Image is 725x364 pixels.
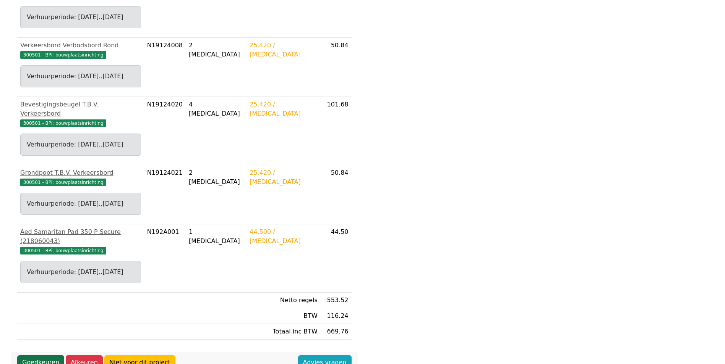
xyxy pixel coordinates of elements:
[27,267,135,277] div: Verhuurperiode: [DATE]..[DATE]
[20,227,141,255] a: Aed Samaritan Pad 350 P Secure (218060043)300501 - BPi: bouwplaatsinrichting
[27,72,135,81] div: Verhuurperiode: [DATE]..[DATE]
[189,100,243,118] div: 4 [MEDICAL_DATA]
[321,293,352,308] td: 553.52
[20,119,106,127] span: 300501 - BPi: bouwplaatsinrichting
[20,41,141,59] a: Verkeersbord Verbodsbord Rond300501 - BPi: bouwplaatsinrichting
[247,324,321,340] td: Totaal inc BTW
[321,324,352,340] td: 669.76
[144,165,186,224] td: N19124021
[20,168,141,177] div: Grondpoot T.B.V. Verkeersbord
[20,247,106,254] span: 300501 - BPi: bouwplaatsinrichting
[144,97,186,165] td: N19124020
[27,140,135,149] div: Verhuurperiode: [DATE]..[DATE]
[144,224,186,293] td: N192A001
[247,293,321,308] td: Netto regels
[20,227,141,246] div: Aed Samaritan Pad 350 P Secure (218060043)
[250,227,318,246] div: 44.500 / [MEDICAL_DATA]
[321,308,352,324] td: 116.24
[27,13,135,22] div: Verhuurperiode: [DATE]..[DATE]
[20,41,141,50] div: Verkeersbord Verbodsbord Rond
[189,227,243,246] div: 1 [MEDICAL_DATA]
[27,199,135,208] div: Verhuurperiode: [DATE]..[DATE]
[321,38,352,97] td: 50.84
[250,100,318,118] div: 25.420 / [MEDICAL_DATA]
[247,308,321,324] td: BTW
[20,100,141,118] div: Bevestigingsbeugel T.B.V. Verkeersbord
[250,168,318,187] div: 25.420 / [MEDICAL_DATA]
[20,100,141,127] a: Bevestigingsbeugel T.B.V. Verkeersbord300501 - BPi: bouwplaatsinrichting
[189,41,243,59] div: 2 [MEDICAL_DATA]
[321,165,352,224] td: 50.84
[321,97,352,165] td: 101.68
[321,224,352,293] td: 44.50
[20,179,106,186] span: 300501 - BPi: bouwplaatsinrichting
[144,38,186,97] td: N19124008
[250,41,318,59] div: 25.420 / [MEDICAL_DATA]
[20,168,141,187] a: Grondpoot T.B.V. Verkeersbord300501 - BPi: bouwplaatsinrichting
[20,51,106,59] span: 300501 - BPi: bouwplaatsinrichting
[189,168,243,187] div: 2 [MEDICAL_DATA]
